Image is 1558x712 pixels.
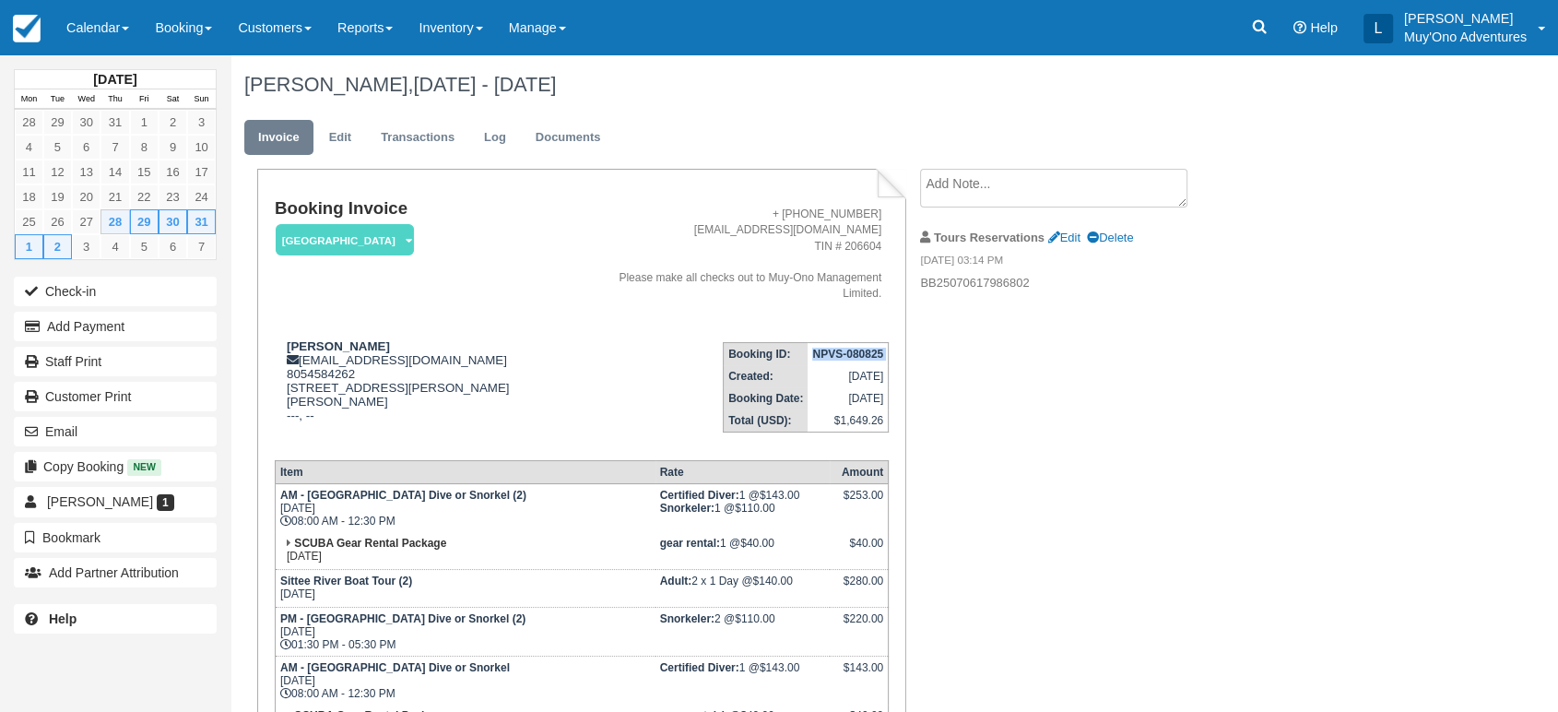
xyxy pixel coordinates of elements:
[275,199,589,219] h1: Booking Invoice
[72,135,100,160] a: 6
[159,234,187,259] a: 6
[159,209,187,234] a: 30
[187,184,216,209] a: 24
[14,382,217,411] a: Customer Print
[735,612,774,625] span: $110.00
[130,160,159,184] a: 15
[275,570,655,608] td: [DATE]
[367,120,468,156] a: Transactions
[14,487,217,516] a: [PERSON_NAME] 1
[15,110,43,135] a: 28
[72,160,100,184] a: 13
[660,489,739,502] strong: Certified Diver
[655,570,830,608] td: 2 x 1 Day @
[740,537,774,550] span: $40.00
[1404,28,1527,46] p: Muy'Ono Adventures
[14,417,217,446] button: Email
[15,135,43,160] a: 4
[1087,231,1133,244] a: Delete
[1404,9,1527,28] p: [PERSON_NAME]
[157,494,174,511] span: 1
[43,89,72,110] th: Tue
[724,343,809,366] th: Booking ID:
[43,135,72,160] a: 5
[14,347,217,376] a: Staff Print
[14,523,217,552] button: Bookmark
[187,135,216,160] a: 10
[72,209,100,234] a: 27
[49,611,77,626] b: Help
[130,234,159,259] a: 5
[100,209,129,234] a: 28
[1310,20,1338,35] span: Help
[275,657,655,706] td: [DATE] 08:00 AM - 12:30 PM
[280,612,525,625] strong: PM - [GEOGRAPHIC_DATA] Dive or Snorkel (2)
[660,502,714,515] strong: Snorkeler
[275,461,655,484] th: Item
[920,275,1231,292] p: BB25070617986802
[724,387,809,409] th: Booking Date:
[724,409,809,433] th: Total (USD):
[187,89,216,110] th: Sun
[100,184,129,209] a: 21
[280,489,526,502] strong: AM - [GEOGRAPHIC_DATA] Dive or Snorkel (2)
[14,604,217,634] a: Help
[15,89,43,110] th: Mon
[834,537,883,564] div: $40.00
[812,348,883,361] strong: NPVS-080825
[14,277,217,306] button: Check-in
[43,160,72,184] a: 12
[834,489,883,516] div: $253.00
[14,312,217,341] button: Add Payment
[275,223,407,257] a: [GEOGRAPHIC_DATA]
[130,135,159,160] a: 8
[72,234,100,259] a: 3
[660,661,739,674] strong: Certified Diver
[15,209,43,234] a: 25
[43,209,72,234] a: 26
[655,532,830,570] td: 1 @
[72,110,100,135] a: 30
[244,74,1386,96] h1: [PERSON_NAME],
[1048,231,1080,244] a: Edit
[655,657,830,706] td: 1 @
[159,160,187,184] a: 16
[735,502,774,515] span: $110.00
[15,160,43,184] a: 11
[808,409,888,433] td: $1,649.26
[280,661,510,674] strong: AM - [GEOGRAPHIC_DATA] Dive or Snorkel
[43,110,72,135] a: 29
[14,452,217,481] button: Copy Booking New
[276,224,414,256] em: [GEOGRAPHIC_DATA]
[127,459,161,475] span: New
[596,207,881,302] address: + [PHONE_NUMBER] [EMAIL_ADDRESS][DOMAIN_NAME] TIN # 206604 Please make all checks out to Muy-Ono ...
[93,72,136,87] strong: [DATE]
[808,365,888,387] td: [DATE]
[187,234,216,259] a: 7
[13,15,41,42] img: checkfront-main-nav-mini-logo.png
[760,489,799,502] span: $143.00
[275,608,655,657] td: [DATE] 01:30 PM - 05:30 PM
[752,575,792,587] span: $140.00
[72,184,100,209] a: 20
[130,89,159,110] th: Fri
[244,120,313,156] a: Invoice
[100,234,129,259] a: 4
[100,135,129,160] a: 7
[808,387,888,409] td: [DATE]
[294,537,446,550] strong: SCUBA Gear Rental Package
[287,339,390,353] strong: [PERSON_NAME]
[15,184,43,209] a: 18
[15,234,43,259] a: 1
[47,494,153,509] span: [PERSON_NAME]
[315,120,365,156] a: Edit
[522,120,615,156] a: Documents
[660,537,720,550] strong: gear rental
[130,209,159,234] a: 29
[830,461,889,484] th: Amount
[43,184,72,209] a: 19
[655,484,830,533] td: 1 @ 1 @
[280,575,412,587] strong: Sittee River Boat Tour (2)
[100,160,129,184] a: 14
[834,575,883,602] div: $280.00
